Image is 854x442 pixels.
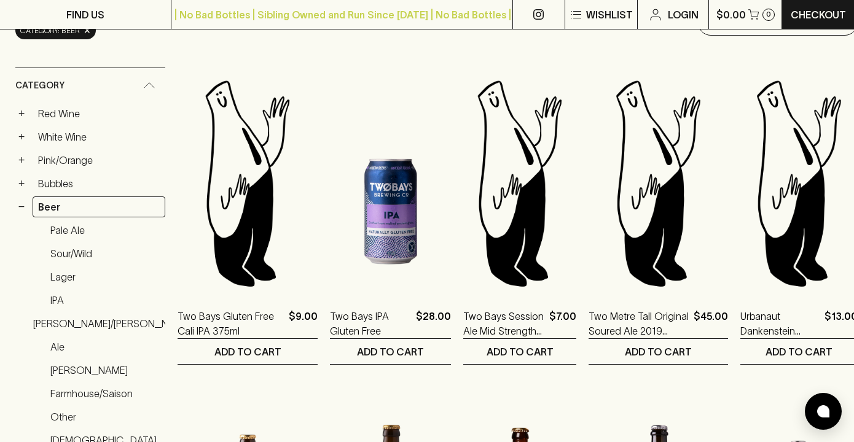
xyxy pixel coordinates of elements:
[45,220,165,241] a: Pale Ale
[15,177,28,190] button: +
[549,309,576,338] p: $7.00
[463,76,576,290] img: Blackhearts & Sparrows Man
[33,173,165,194] a: Bubbles
[463,339,576,364] button: ADD TO CART
[45,336,165,357] a: Ale
[817,405,829,417] img: bubble-icon
[33,196,165,217] a: Beer
[668,7,699,22] p: Login
[330,309,411,338] a: Two Bays IPA Gluten Free
[15,201,28,213] button: −
[740,309,820,338] a: Urbanaut Dankenstein Terpene IPA 440ml
[178,309,284,338] a: Two Bays Gluten Free Cali IPA 375ml
[357,344,424,359] p: ADD TO CART
[463,309,544,338] a: Two Bays Session Ale Mid Strength 375ml can
[15,78,65,93] span: Category
[66,7,104,22] p: FIND US
[15,154,28,166] button: +
[84,24,91,37] span: ×
[487,344,554,359] p: ADD TO CART
[289,309,318,338] p: $9.00
[178,339,318,364] button: ADD TO CART
[45,406,165,427] a: Other
[33,126,165,147] a: White Wine
[625,344,692,359] p: ADD TO CART
[791,7,846,22] p: Checkout
[589,339,728,364] button: ADD TO CART
[20,25,80,37] span: Category: beer
[45,360,165,381] a: [PERSON_NAME]
[28,313,197,334] a: [PERSON_NAME]/[PERSON_NAME]
[766,11,771,18] p: 0
[45,266,165,287] a: Lager
[15,107,28,120] button: +
[15,68,165,103] div: Category
[45,290,165,311] a: IPA
[716,7,746,22] p: $0.00
[589,76,728,290] img: Blackhearts & Sparrows Man
[33,150,165,171] a: Pink/Orange
[178,76,318,290] img: Blackhearts & Sparrows Man
[586,7,633,22] p: Wishlist
[330,76,451,290] img: Two Bays IPA Gluten Free
[45,243,165,264] a: Sour/Wild
[416,309,451,338] p: $28.00
[15,131,28,143] button: +
[45,383,165,404] a: Farmhouse/Saison
[330,339,451,364] button: ADD TO CART
[766,344,832,359] p: ADD TO CART
[694,309,728,338] p: $45.00
[33,103,165,124] a: Red Wine
[589,309,689,338] a: Two Metre Tall Original Soured Ale 2019 750ml 20th Anniversary Edition
[214,344,281,359] p: ADD TO CART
